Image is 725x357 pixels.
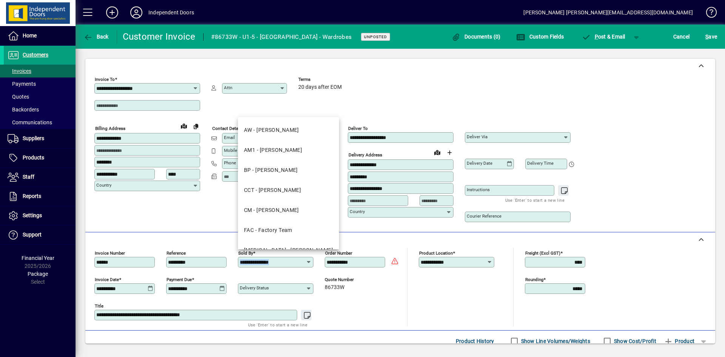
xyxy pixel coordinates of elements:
span: S [705,34,708,40]
a: Payments [4,77,76,90]
button: Product History [453,334,497,348]
span: Customers [23,52,48,58]
span: Settings [23,212,42,218]
mat-option: FAC - Factory Team [238,220,339,240]
mat-option: HMS - Hayden Smith [238,240,339,260]
button: Profile [124,6,148,19]
mat-label: Reference [167,250,186,256]
div: FAC - Factory Team [244,226,292,234]
div: Customer Invoice [123,31,196,43]
mat-label: Mobile [224,148,237,153]
button: Post & Email [578,30,629,43]
mat-label: Deliver To [348,126,368,131]
mat-option: CCT - Cassie Cameron-Tait [238,180,339,200]
span: Support [23,232,42,238]
a: Support [4,226,76,244]
mat-option: CM - Chris Maguire [238,200,339,220]
div: AW - [PERSON_NAME] [244,126,299,134]
div: CCT - [PERSON_NAME] [244,186,301,194]
span: Custom Fields [516,34,564,40]
span: Backorders [8,107,39,113]
span: Products [23,155,44,161]
a: View on map [178,120,190,132]
span: Suppliers [23,135,44,141]
mat-label: Delivery date [467,161,492,166]
mat-label: Payment due [167,277,192,282]
button: Custom Fields [514,30,566,43]
button: Documents (0) [450,30,503,43]
mat-label: Instructions [467,187,490,192]
span: Financial Year [22,255,54,261]
mat-label: Email [224,135,235,140]
button: Add [100,6,124,19]
span: Package [28,271,48,277]
mat-label: Invoice date [95,277,119,282]
span: ave [705,31,717,43]
a: Invoices [4,65,76,77]
span: Home [23,32,37,39]
span: P [595,34,598,40]
label: Show Line Volumes/Weights [520,337,590,345]
a: Reports [4,187,76,206]
span: Quote number [325,277,370,282]
a: Knowledge Base [700,2,716,26]
a: Communications [4,116,76,129]
mat-label: Country [350,209,365,214]
mat-label: Rounding [525,277,543,282]
mat-label: Deliver via [467,134,487,139]
span: Cancel [673,31,690,43]
span: Unposted [364,34,387,39]
a: Backorders [4,103,76,116]
div: BP - [PERSON_NAME] [244,166,298,174]
mat-label: Invoice To [95,77,115,82]
a: Home [4,26,76,45]
a: Suppliers [4,129,76,148]
app-page-header-button: Back [76,30,117,43]
span: Reports [23,193,41,199]
span: Communications [8,119,52,125]
label: Show Cost/Profit [612,337,656,345]
mat-label: Sold by [238,250,253,256]
mat-label: Title [95,303,103,309]
mat-label: Phone [224,160,236,165]
div: AM1 - [PERSON_NAME] [244,146,302,154]
mat-hint: Use 'Enter' to start a new line [505,196,565,204]
mat-option: AM1 - Angie Mehlhopt [238,140,339,160]
span: 20 days after EOM [298,84,342,90]
button: Product [660,334,698,348]
div: [MEDICAL_DATA] - [PERSON_NAME] [244,246,333,254]
button: Save [703,30,719,43]
span: Payments [8,81,36,87]
mat-label: Order number [325,250,352,256]
mat-label: Delivery time [527,161,554,166]
span: Terms [298,77,344,82]
span: Back [83,34,109,40]
div: [PERSON_NAME] [PERSON_NAME][EMAIL_ADDRESS][DOMAIN_NAME] [523,6,693,19]
a: Products [4,148,76,167]
span: Product History [456,335,494,347]
button: Copy to Delivery address [190,120,202,132]
button: Choose address [443,147,455,159]
mat-label: Courier Reference [467,213,501,219]
span: ost & Email [582,34,625,40]
a: Staff [4,168,76,187]
mat-label: Country [96,182,111,188]
mat-option: AW - Alison Worden [238,120,339,140]
span: Product [664,335,694,347]
span: Staff [23,174,34,180]
a: View on map [431,146,443,158]
div: Independent Doors [148,6,194,19]
mat-label: Product location [419,250,453,256]
mat-option: BP - Brad Price [238,160,339,180]
span: Invoices [8,68,31,74]
button: Back [82,30,111,43]
mat-label: Attn [224,85,232,90]
a: Settings [4,206,76,225]
mat-label: Freight (excl GST) [525,250,560,256]
a: Quotes [4,90,76,103]
div: #86733W - U1-5 - [GEOGRAPHIC_DATA] - Wardrobes [211,31,352,43]
span: Quotes [8,94,29,100]
mat-label: Delivery status [240,285,269,291]
span: 86733W [325,284,344,291]
span: Documents (0) [452,34,501,40]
